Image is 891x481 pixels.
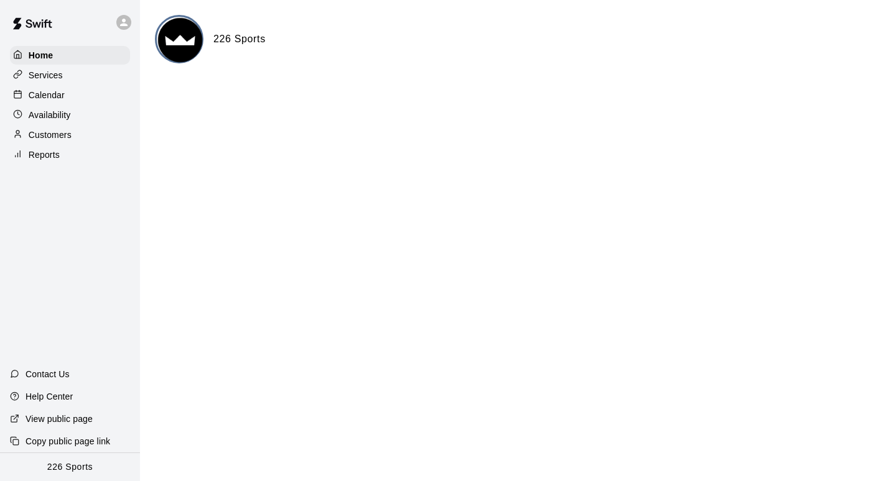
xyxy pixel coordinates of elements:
a: Availability [10,106,130,124]
p: Home [29,49,54,62]
p: Services [29,69,63,81]
p: View public page [26,413,93,425]
a: Reports [10,145,130,164]
p: Reports [29,149,60,161]
a: Home [10,46,130,65]
a: Services [10,66,130,85]
p: Copy public page link [26,435,110,447]
p: Help Center [26,390,73,403]
p: Contact Us [26,368,70,380]
a: Calendar [10,86,130,104]
p: 226 Sports [47,460,93,474]
p: Calendar [29,89,65,101]
img: 226 Sports logo [157,17,203,63]
p: Availability [29,109,71,121]
a: Customers [10,126,130,144]
h6: 226 Sports [213,31,266,47]
p: Customers [29,129,72,141]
